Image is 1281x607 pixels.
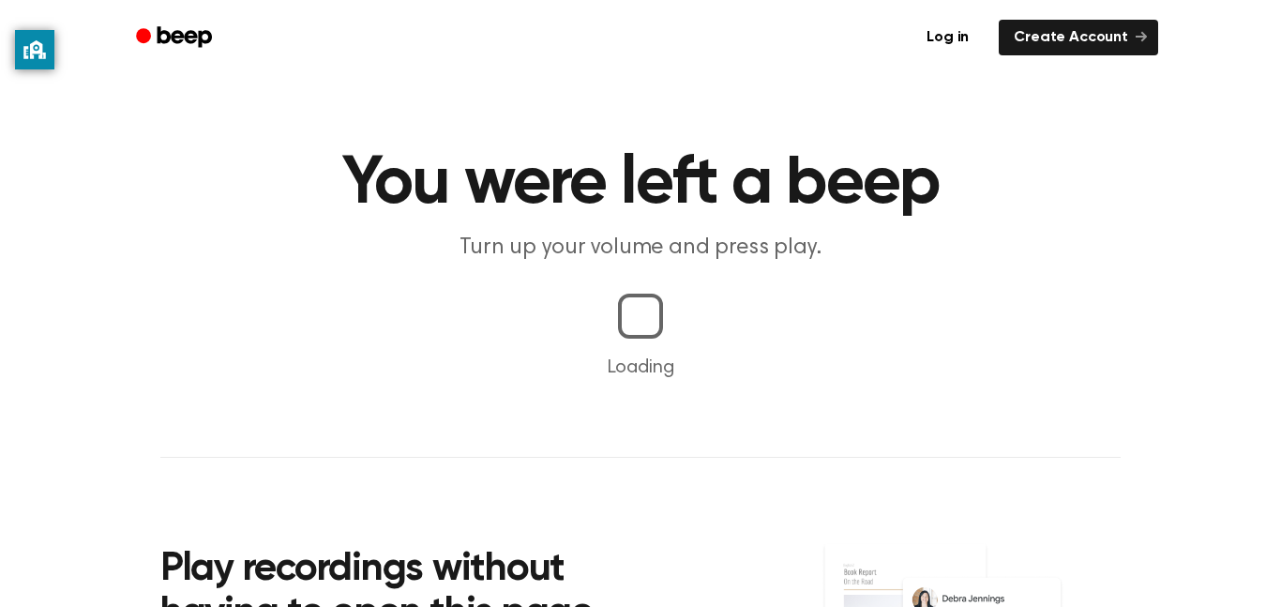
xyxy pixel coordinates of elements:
p: Turn up your volume and press play. [280,233,1001,264]
a: Log in [908,16,987,59]
h1: You were left a beep [160,150,1121,218]
a: Beep [123,20,229,56]
p: Loading [23,354,1258,382]
button: privacy banner [15,30,54,69]
a: Create Account [999,20,1158,55]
